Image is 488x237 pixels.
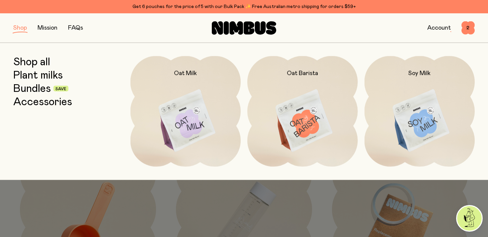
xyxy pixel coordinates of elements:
[13,56,50,68] a: Shop all
[174,69,197,77] h2: Oat Milk
[427,25,451,31] a: Account
[13,96,72,108] a: Accessories
[68,25,83,31] a: FAQs
[13,69,63,81] a: Plant milks
[287,69,318,77] h2: Oat Barista
[55,87,66,91] span: Save
[408,69,431,77] h2: Soy Milk
[461,21,475,35] button: 2
[457,206,482,231] img: agent
[13,83,51,95] a: Bundles
[13,3,475,11] div: Get 6 pouches for the price of 5 with our Bulk Pack ✨ Free Australian metro shipping for orders $59+
[38,25,57,31] a: Mission
[130,56,241,167] a: Oat Milk
[365,56,475,167] a: Soy Milk
[247,56,358,167] a: Oat Barista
